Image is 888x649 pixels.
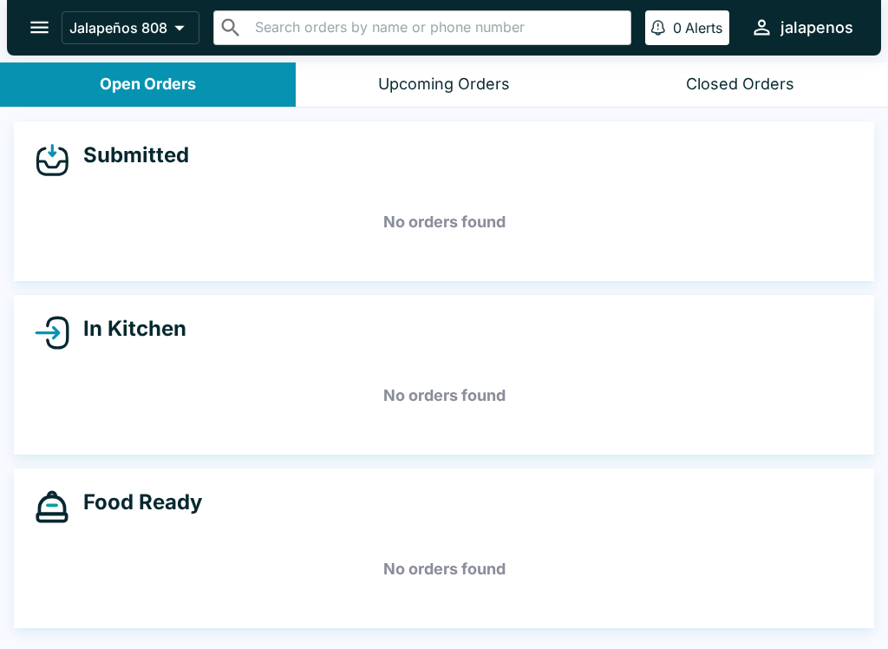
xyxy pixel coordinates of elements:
h4: In Kitchen [69,316,186,342]
button: open drawer [17,5,62,49]
h4: Submitted [69,142,189,168]
div: jalapenos [780,17,853,38]
div: Open Orders [100,75,196,95]
p: Jalapeños 808 [69,19,167,36]
button: jalapenos [743,9,860,46]
h5: No orders found [35,538,853,600]
h5: No orders found [35,364,853,427]
p: 0 [673,19,682,36]
p: Alerts [685,19,722,36]
h5: No orders found [35,191,853,253]
input: Search orders by name or phone number [250,16,624,40]
button: Jalapeños 808 [62,11,199,44]
h4: Food Ready [69,489,202,515]
div: Closed Orders [686,75,794,95]
div: Upcoming Orders [378,75,510,95]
